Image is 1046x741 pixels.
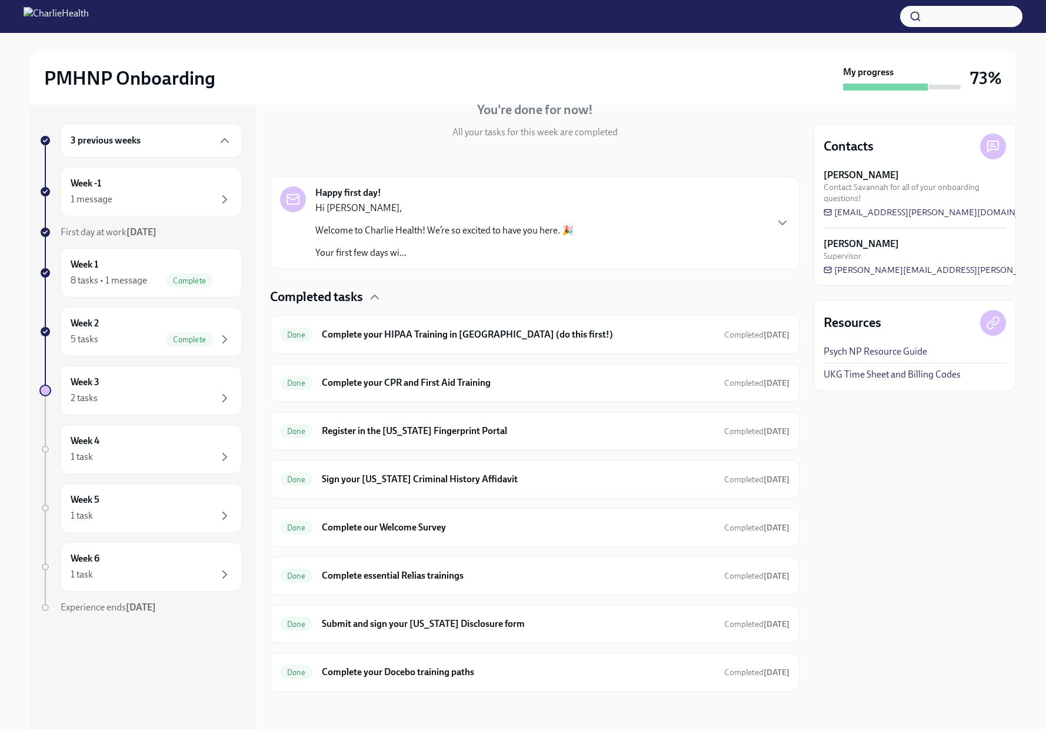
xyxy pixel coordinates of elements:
[824,138,874,155] h4: Contacts
[280,427,312,436] span: Done
[452,126,618,139] p: All your tasks for this week are completed
[322,569,715,582] h6: Complete essential Relias trainings
[724,330,790,340] span: Completed
[71,509,93,522] div: 1 task
[39,425,242,474] a: Week 41 task
[315,246,574,259] p: Your first few days wi...
[280,668,312,677] span: Done
[44,66,215,90] h2: PMHNP Onboarding
[71,274,147,287] div: 8 tasks • 1 message
[280,523,312,532] span: Done
[39,226,242,239] a: First day at work[DATE]
[824,238,899,251] strong: [PERSON_NAME]
[322,473,715,486] h6: Sign your [US_STATE] Criminal History Affidavit
[280,325,790,344] a: DoneComplete your HIPAA Training in [GEOGRAPHIC_DATA] (do this first!)Completed[DATE]
[61,602,156,613] span: Experience ends
[71,177,101,190] h6: Week -1
[61,226,156,238] span: First day at work
[71,333,98,346] div: 5 tasks
[724,426,790,437] span: August 19th, 2025 16:09
[126,602,156,613] strong: [DATE]
[824,251,861,262] span: Supervisor
[724,667,790,677] span: Completed
[322,617,715,630] h6: Submit and sign your [US_STATE] Disclosure form
[39,307,242,356] a: Week 25 tasksComplete
[39,167,242,216] a: Week -11 message
[280,572,312,580] span: Done
[71,392,98,405] div: 2 tasks
[280,620,312,629] span: Done
[280,475,312,484] span: Done
[764,378,790,388] strong: [DATE]
[315,202,574,215] p: Hi [PERSON_NAME],
[764,523,790,533] strong: [DATE]
[71,568,93,581] div: 1 task
[322,666,715,679] h6: Complete your Docebo training paths
[71,493,99,506] h6: Week 5
[71,376,99,389] h6: Week 3
[71,450,93,463] div: 1 task
[280,566,790,585] a: DoneComplete essential Relias trainingsCompleted[DATE]
[724,619,790,629] span: Completed
[270,288,363,306] h4: Completed tasks
[724,474,790,485] span: August 19th, 2025 17:30
[315,224,574,237] p: Welcome to Charlie Health! We’re so excited to have you here. 🎉
[724,523,790,533] span: Completed
[71,317,99,330] h6: Week 2
[322,425,715,438] h6: Register in the [US_STATE] Fingerprint Portal
[280,422,790,440] a: DoneRegister in the [US_STATE] Fingerprint PortalCompleted[DATE]
[724,378,790,388] span: Completed
[764,667,790,677] strong: [DATE]
[843,66,894,79] strong: My progress
[322,328,715,341] h6: Complete your HIPAA Training in [GEOGRAPHIC_DATA] (do this first!)
[280,331,312,339] span: Done
[71,552,99,565] h6: Week 6
[724,475,790,485] span: Completed
[280,373,790,392] a: DoneComplete your CPR and First Aid TrainingCompleted[DATE]
[270,288,800,306] div: Completed tasks
[824,314,881,332] h4: Resources
[71,193,112,206] div: 1 message
[322,376,715,389] h6: Complete your CPR and First Aid Training
[39,542,242,592] a: Week 61 task
[970,68,1002,89] h3: 73%
[724,571,790,581] span: Completed
[724,329,790,341] span: August 19th, 2025 15:59
[322,521,715,534] h6: Complete our Welcome Survey
[764,330,790,340] strong: [DATE]
[39,483,242,533] a: Week 51 task
[315,186,381,199] strong: Happy first day!
[724,667,790,678] span: August 22nd, 2025 11:06
[71,435,99,448] h6: Week 4
[71,134,141,147] h6: 3 previous weeks
[126,226,156,238] strong: [DATE]
[764,619,790,629] strong: [DATE]
[24,7,89,26] img: CharlieHealth
[764,475,790,485] strong: [DATE]
[39,366,242,415] a: Week 32 tasks
[764,426,790,436] strong: [DATE]
[764,571,790,581] strong: [DATE]
[724,378,790,389] span: August 19th, 2025 16:09
[824,345,927,358] a: Psych NP Resource Guide
[824,182,1006,204] span: Contact Savannah for all of your onboarding questions!
[71,258,98,271] h6: Week 1
[39,248,242,298] a: Week 18 tasks • 1 messageComplete
[477,101,593,119] h4: You're done for now!
[280,518,790,537] a: DoneComplete our Welcome SurveyCompleted[DATE]
[724,426,790,436] span: Completed
[280,663,790,682] a: DoneComplete your Docebo training pathsCompleted[DATE]
[824,368,961,381] a: UKG Time Sheet and Billing Codes
[724,522,790,533] span: August 19th, 2025 11:26
[824,169,899,182] strong: [PERSON_NAME]
[166,335,213,344] span: Complete
[280,470,790,489] a: DoneSign your [US_STATE] Criminal History AffidavitCompleted[DATE]
[166,276,213,285] span: Complete
[61,123,242,158] div: 3 previous weeks
[280,379,312,388] span: Done
[280,615,790,633] a: DoneSubmit and sign your [US_STATE] Disclosure formCompleted[DATE]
